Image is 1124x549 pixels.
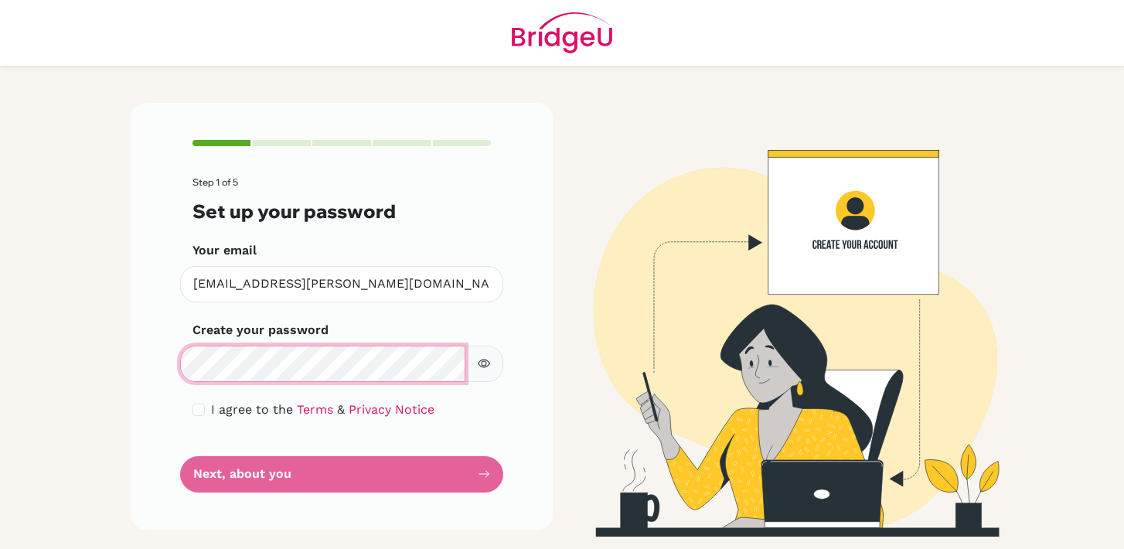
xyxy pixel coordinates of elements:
[349,402,434,417] a: Privacy Notice
[297,402,333,417] a: Terms
[180,266,503,302] input: Insert your email*
[192,321,329,339] label: Create your password
[192,200,491,223] h3: Set up your password
[337,402,345,417] span: &
[192,241,257,260] label: Your email
[211,402,293,417] span: I agree to the
[192,176,238,188] span: Step 1 of 5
